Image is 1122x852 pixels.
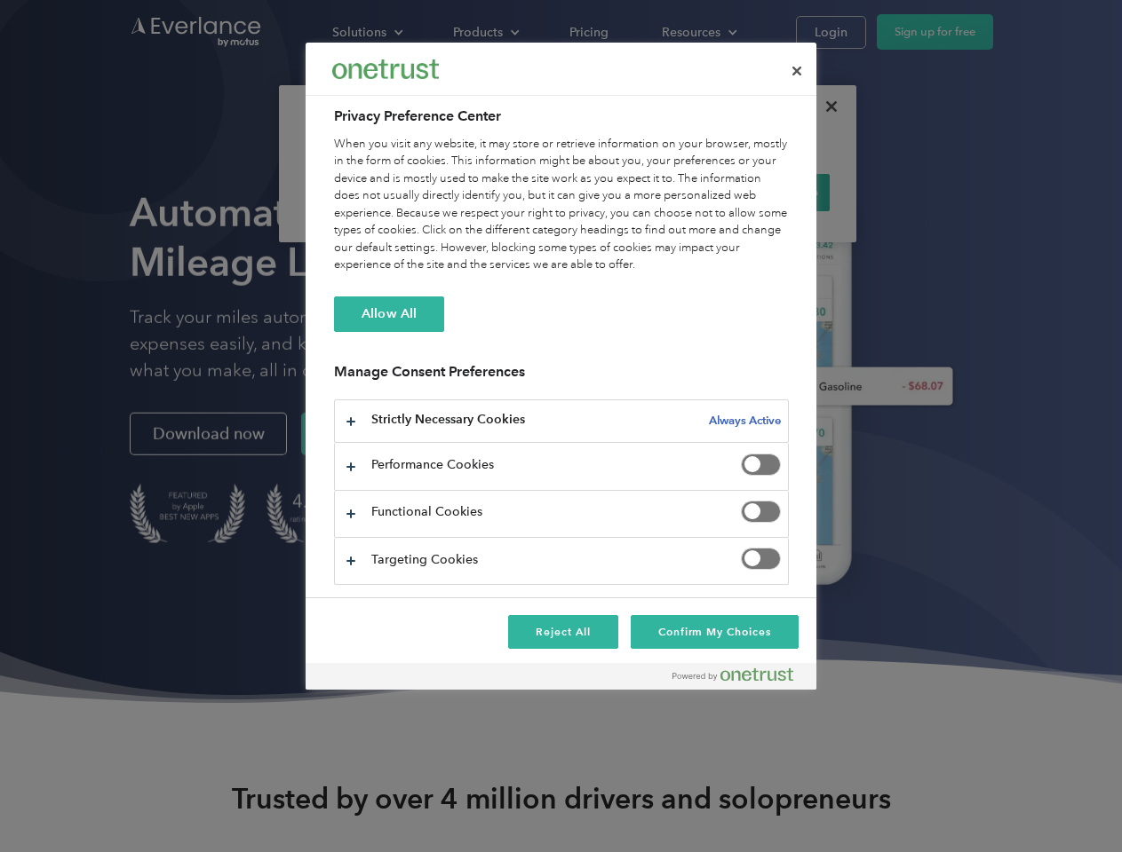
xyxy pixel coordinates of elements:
[334,106,789,127] h2: Privacy Preference Center
[332,59,439,78] img: Everlance
[334,136,789,274] div: When you visit any website, it may store or retrieve information on your browser, mostly in the f...
[672,667,793,682] img: Powered by OneTrust Opens in a new Tab
[306,43,816,690] div: Preference center
[332,51,439,87] div: Everlance
[508,615,618,649] button: Reject All
[334,296,444,332] button: Allow All
[777,51,816,91] button: Close
[306,43,816,690] div: Privacy Preference Center
[672,667,808,690] a: Powered by OneTrust Opens in a new Tab
[334,363,789,390] h3: Manage Consent Preferences
[631,615,799,649] button: Confirm My Choices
